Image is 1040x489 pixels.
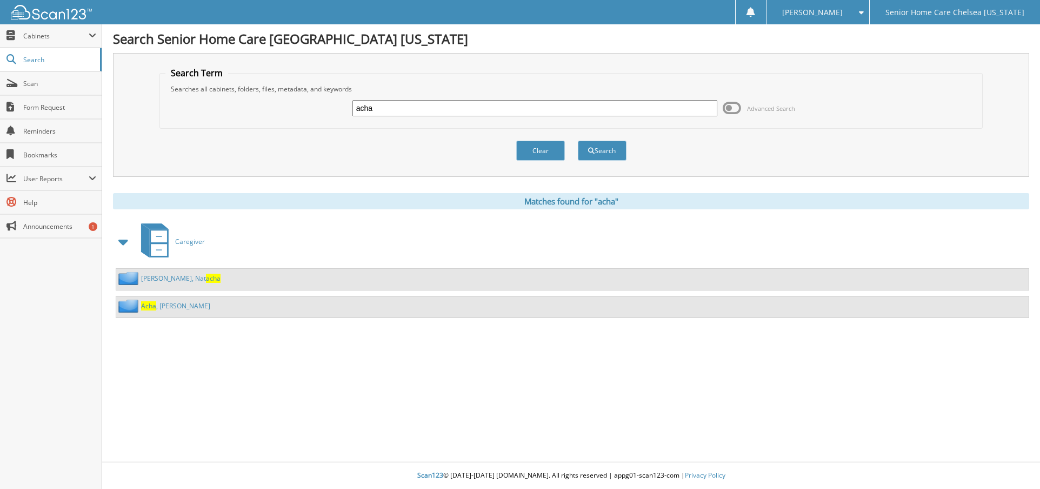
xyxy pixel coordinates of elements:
span: Form Request [23,103,96,112]
span: Caregiver [175,237,205,246]
span: Reminders [23,127,96,136]
span: acha [206,274,221,283]
a: Acha, [PERSON_NAME] [141,301,210,310]
iframe: Chat Widget [986,437,1040,489]
a: [PERSON_NAME], Natacha [141,274,221,283]
button: Search [578,141,626,161]
span: Scan [23,79,96,88]
h1: Search Senior Home Care [GEOGRAPHIC_DATA] [US_STATE] [113,30,1029,48]
span: Senior Home Care Chelsea [US_STATE] [885,9,1024,16]
span: Advanced Search [747,104,795,113]
span: Cabinets [23,31,89,41]
div: Searches all cabinets, folders, files, metadata, and keywords [165,84,977,94]
span: Bookmarks [23,150,96,160]
span: Scan123 [417,471,443,480]
img: folder2.png [118,272,141,285]
div: 1 [89,222,97,231]
span: User Reports [23,174,89,183]
span: Acha [141,301,156,310]
span: Help [23,198,96,207]
div: Matches found for "acha" [113,193,1029,209]
img: folder2.png [118,299,141,313]
span: Announcements [23,222,96,231]
span: [PERSON_NAME] [782,9,843,16]
div: © [DATE]-[DATE] [DOMAIN_NAME]. All rights reserved | appg01-scan123-com | [102,462,1040,489]
legend: Search Term [165,67,228,79]
button: Clear [516,141,565,161]
a: Caregiver [135,220,205,263]
a: Privacy Policy [685,471,725,480]
img: scan123-logo-white.svg [11,5,92,19]
span: Search [23,55,95,64]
